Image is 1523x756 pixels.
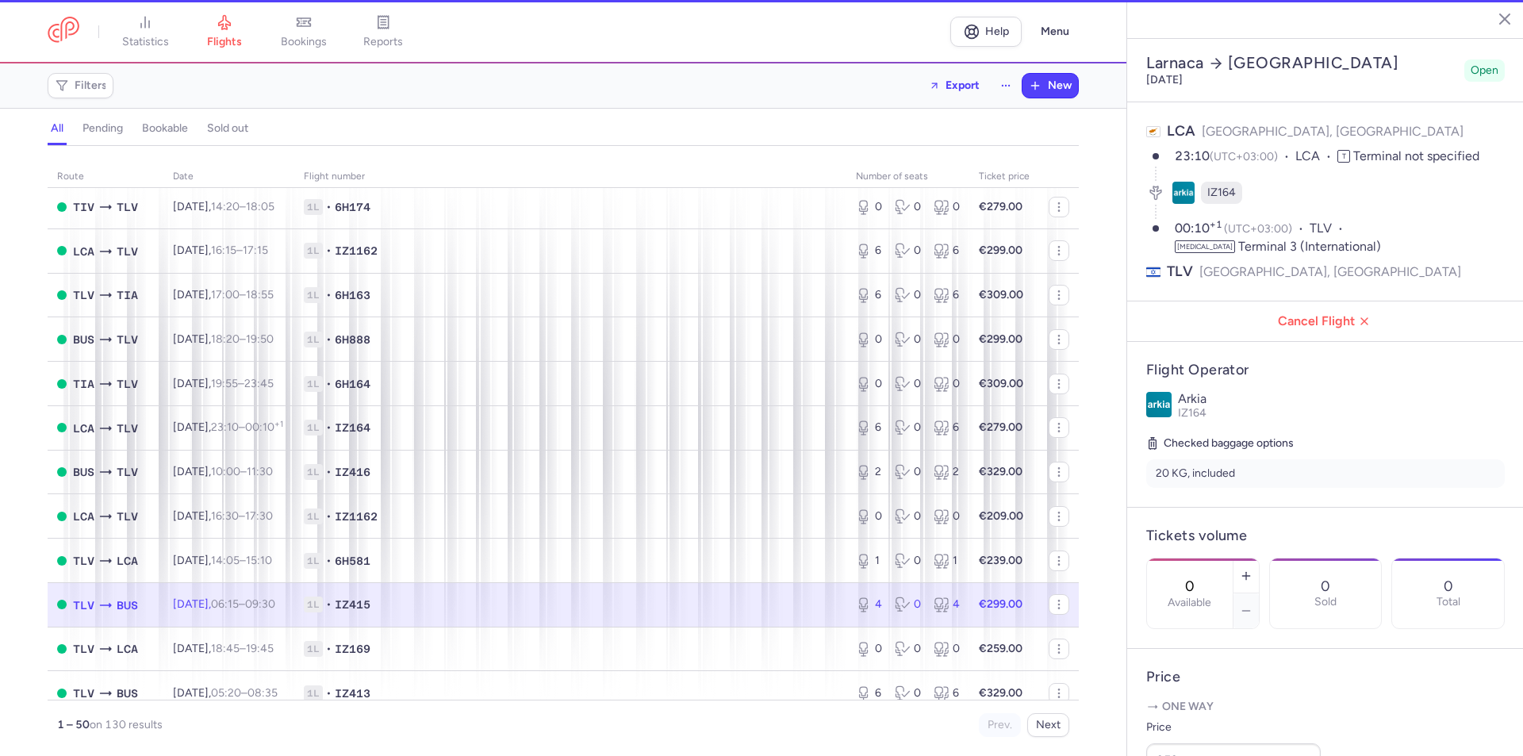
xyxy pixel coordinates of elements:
[211,420,239,434] time: 23:10
[326,553,332,569] span: •
[246,554,272,567] time: 15:10
[294,165,846,189] th: Flight number
[117,685,138,702] span: BUS
[73,286,94,304] span: TLV
[979,509,1023,523] strong: €209.00
[1146,53,1458,73] h2: Larnaca [GEOGRAPHIC_DATA]
[211,244,268,257] span: –
[73,597,94,614] span: TLV
[73,375,94,393] span: TIA
[1146,434,1505,453] h5: Checked baggage options
[856,287,882,303] div: 6
[979,554,1022,567] strong: €239.00
[246,288,274,301] time: 18:55
[934,243,960,259] div: 6
[1022,74,1078,98] button: New
[211,465,240,478] time: 10:00
[73,243,94,260] span: LCA
[245,420,283,434] time: 00:10
[1146,361,1505,379] h4: Flight Operator
[117,243,138,260] span: TLV
[1337,150,1350,163] span: T
[304,287,323,303] span: 1L
[326,243,332,259] span: •
[173,554,272,567] span: [DATE],
[117,508,138,525] span: TLV
[335,508,378,524] span: IZ1162
[946,79,980,91] span: Export
[1167,122,1195,140] span: LCA
[82,121,123,136] h4: pending
[117,198,138,216] span: TLV
[173,642,274,655] span: [DATE],
[211,332,240,346] time: 18:20
[117,420,138,437] span: TLV
[1437,596,1460,608] p: Total
[326,332,332,347] span: •
[304,376,323,392] span: 1L
[895,553,921,569] div: 0
[1146,392,1172,417] img: Arkia logo
[895,332,921,347] div: 0
[856,508,882,524] div: 0
[117,286,138,304] span: TIA
[173,377,274,390] span: [DATE],
[1175,148,1210,163] time: 23:10
[856,685,882,701] div: 6
[969,165,1039,189] th: Ticket price
[979,244,1022,257] strong: €299.00
[274,419,283,429] sup: +1
[1310,220,1349,238] span: TLV
[51,121,63,136] h4: all
[211,288,274,301] span: –
[211,420,283,434] span: –
[173,244,268,257] span: [DATE],
[1172,182,1195,204] figure: IZ airline logo
[246,642,274,655] time: 19:45
[304,553,323,569] span: 1L
[173,465,273,478] span: [DATE],
[979,200,1022,213] strong: €279.00
[73,420,94,437] span: LCA
[173,332,274,346] span: [DATE],
[117,375,138,393] span: TLV
[1178,392,1505,406] p: Arkia
[934,508,960,524] div: 0
[1314,596,1337,608] p: Sold
[1140,314,1511,328] span: Cancel Flight
[1471,63,1498,79] span: Open
[326,199,332,215] span: •
[304,464,323,480] span: 1L
[335,597,370,612] span: IZ415
[1031,17,1079,47] button: Menu
[326,287,332,303] span: •
[895,597,921,612] div: 0
[1202,124,1464,139] span: [GEOGRAPHIC_DATA], [GEOGRAPHIC_DATA]
[856,641,882,657] div: 0
[243,244,268,257] time: 17:15
[117,597,138,614] span: BUS
[1048,79,1072,92] span: New
[211,554,272,567] span: –
[173,200,274,213] span: [DATE],
[335,420,370,436] span: IZ164
[304,508,323,524] span: 1L
[90,718,163,731] span: on 130 results
[304,597,323,612] span: 1L
[211,642,240,655] time: 18:45
[979,713,1021,737] button: Prev.
[57,718,90,731] strong: 1 – 50
[335,376,370,392] span: 6H164
[856,243,882,259] div: 6
[326,464,332,480] span: •
[173,420,283,434] span: [DATE],
[211,244,236,257] time: 16:15
[211,288,240,301] time: 17:00
[846,165,969,189] th: number of seats
[856,376,882,392] div: 0
[979,377,1023,390] strong: €309.00
[1167,262,1193,282] span: TLV
[895,508,921,524] div: 0
[895,287,921,303] div: 0
[211,465,273,478] span: –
